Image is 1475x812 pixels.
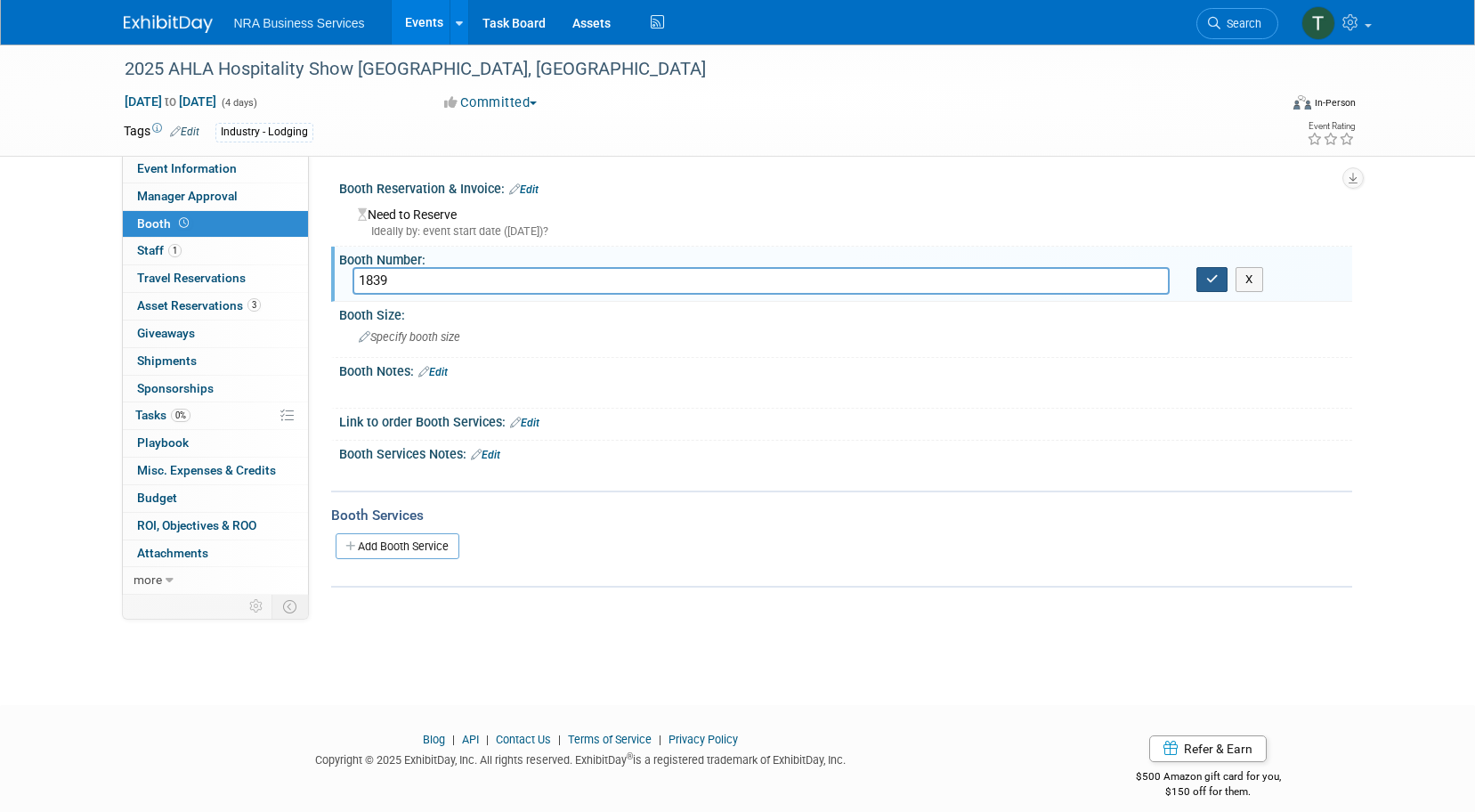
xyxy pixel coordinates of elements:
[137,381,214,395] span: Sponsorships
[137,298,261,313] span: Asset Reservations
[1293,95,1311,110] img: Format-Inperson.png
[123,513,308,540] a: ROI, Objectives & ROO
[123,211,308,238] a: Booth
[627,751,633,761] sup: ®
[123,156,308,183] a: Event Information
[1173,93,1357,119] div: Event Format
[123,321,308,347] a: Giveaways
[124,748,1039,768] div: Copyright © 2025 ExhibitDay, Inc. All rights reserved. ExhibitDay is a registered trademark of Ex...
[1065,784,1352,800] div: $150 off for them.
[339,441,1352,464] div: Booth Services Notes:
[339,247,1352,269] div: Booth Number:
[654,733,666,746] span: |
[137,243,182,257] span: Staff
[171,409,190,422] span: 0%
[358,223,1339,240] div: Ideally by: event start date ([DATE])?
[448,733,459,746] span: |
[220,97,257,109] span: (4 days)
[123,567,308,594] a: more
[1307,122,1355,131] div: Event Rating
[123,265,308,292] a: Travel Reservations
[137,189,238,203] span: Manager Approval
[1236,267,1263,292] button: X
[359,330,460,344] span: Specify booth size
[669,733,738,746] a: Privacy Policy
[438,93,544,112] button: Committed
[509,183,539,196] a: Edit
[137,216,192,231] span: Booth
[339,358,1352,381] div: Booth Notes:
[137,161,237,175] span: Event Information
[1196,8,1278,39] a: Search
[137,326,195,340] span: Giveaways
[170,126,199,138] a: Edit
[353,201,1339,240] div: Need to Reserve
[418,366,448,378] a: Edit
[137,435,189,450] span: Playbook
[123,293,308,320] a: Asset Reservations3
[137,271,246,285] span: Travel Reservations
[1301,6,1335,40] img: Terry Gamal ElDin
[423,733,445,746] a: Blog
[215,123,313,142] div: Industry - Lodging
[123,348,308,375] a: Shipments
[510,417,539,429] a: Edit
[118,53,1252,85] div: 2025 AHLA Hospitality Show [GEOGRAPHIC_DATA], [GEOGRAPHIC_DATA]
[123,430,308,457] a: Playbook
[554,733,565,746] span: |
[241,595,272,618] td: Personalize Event Tab Strip
[1065,758,1352,799] div: $500 Amazon gift card for you,
[1149,735,1267,762] a: Refer & Earn
[568,733,652,746] a: Terms of Service
[482,733,493,746] span: |
[234,16,365,30] span: NRA Business Services
[175,216,192,230] span: Booth not reserved yet
[123,485,308,512] a: Budget
[123,402,308,429] a: Tasks0%
[162,94,179,109] span: to
[134,572,162,587] span: more
[339,302,1352,324] div: Booth Size:
[123,238,308,264] a: Staff1
[137,491,177,505] span: Budget
[123,458,308,484] a: Misc. Expenses & Credits
[336,533,459,559] a: Add Booth Service
[462,733,479,746] a: API
[1220,17,1261,30] span: Search
[271,595,308,618] td: Toggle Event Tabs
[124,93,217,110] span: [DATE] [DATE]
[137,353,197,368] span: Shipments
[339,175,1352,199] div: Booth Reservation & Invoice:
[123,183,308,210] a: Manager Approval
[137,463,276,477] span: Misc. Expenses & Credits
[137,546,208,560] span: Attachments
[339,409,1352,432] div: Link to order Booth Services:
[471,449,500,461] a: Edit
[123,540,308,567] a: Attachments
[137,518,256,532] span: ROI, Objectives & ROO
[168,244,182,257] span: 1
[135,408,190,422] span: Tasks
[247,298,261,312] span: 3
[1314,96,1356,110] div: In-Person
[124,15,213,33] img: ExhibitDay
[124,122,199,142] td: Tags
[123,376,308,402] a: Sponsorships
[331,506,1352,525] div: Booth Services
[496,733,551,746] a: Contact Us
